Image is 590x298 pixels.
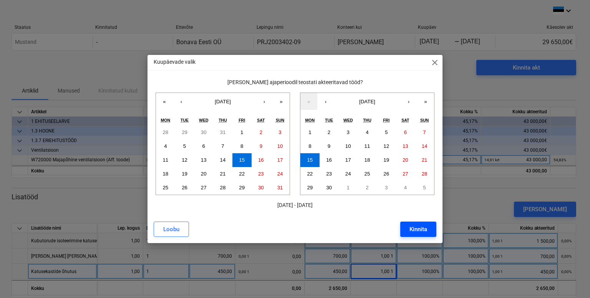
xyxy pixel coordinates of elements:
abbr: 12 August 2025 [182,157,187,163]
abbr: 28 July 2025 [162,129,168,135]
button: 2 August 2025 [252,126,271,139]
abbr: 18 September 2025 [365,157,370,163]
button: » [273,93,290,110]
abbr: 25 August 2025 [162,185,168,190]
button: 19 September 2025 [377,153,396,167]
button: [DATE] [334,93,400,110]
abbr: 21 August 2025 [220,171,226,177]
button: › [400,93,417,110]
button: 3 September 2025 [338,126,358,139]
abbr: 21 September 2025 [422,157,428,163]
abbr: 3 September 2025 [347,129,350,135]
abbr: 22 September 2025 [307,171,313,177]
button: 25 September 2025 [358,167,377,181]
abbr: 18 August 2025 [162,171,168,177]
abbr: 17 August 2025 [277,157,283,163]
button: 1 October 2025 [338,181,358,195]
div: Kinnita [409,224,427,234]
button: 22 September 2025 [300,167,320,181]
button: « [156,93,173,110]
abbr: 23 September 2025 [326,171,332,177]
button: 3 August 2025 [270,126,290,139]
abbr: 27 September 2025 [403,171,408,177]
button: 4 September 2025 [358,126,377,139]
button: 10 August 2025 [270,139,290,153]
button: 9 September 2025 [320,139,339,153]
button: 1 September 2025 [300,126,320,139]
abbr: 3 October 2025 [385,185,388,190]
abbr: Tuesday [325,118,333,123]
abbr: 4 September 2025 [366,129,368,135]
button: 17 August 2025 [270,153,290,167]
abbr: 5 August 2025 [183,143,186,149]
abbr: 15 August 2025 [239,157,245,163]
abbr: 8 September 2025 [308,143,311,149]
abbr: Thursday [363,118,371,123]
abbr: 19 August 2025 [182,171,187,177]
button: » [417,93,434,110]
button: 6 September 2025 [396,126,415,139]
button: 29 September 2025 [300,181,320,195]
div: Loobu [163,224,179,234]
abbr: 31 July 2025 [220,129,226,135]
abbr: 7 September 2025 [423,129,426,135]
button: 28 August 2025 [213,181,232,195]
button: ‹ [317,93,334,110]
abbr: 7 August 2025 [221,143,224,149]
abbr: 1 October 2025 [347,185,350,190]
abbr: 28 August 2025 [220,185,226,190]
abbr: Friday [239,118,245,123]
button: 1 August 2025 [232,126,252,139]
abbr: 25 September 2025 [365,171,370,177]
span: close [430,58,439,67]
abbr: 30 July 2025 [201,129,207,135]
abbr: 2 August 2025 [260,129,262,135]
button: 5 October 2025 [415,181,434,195]
abbr: 13 August 2025 [201,157,207,163]
button: 30 August 2025 [252,181,271,195]
button: 21 August 2025 [213,167,232,181]
abbr: Saturday [257,118,265,123]
button: 18 August 2025 [156,167,175,181]
button: Loobu [154,222,189,237]
abbr: Monday [305,118,315,123]
abbr: Saturday [401,118,409,123]
abbr: 11 August 2025 [162,157,168,163]
button: 6 August 2025 [194,139,213,153]
button: 27 September 2025 [396,167,415,181]
button: 10 September 2025 [338,139,358,153]
abbr: 13 September 2025 [403,143,408,149]
button: 27 August 2025 [194,181,213,195]
abbr: 14 August 2025 [220,157,226,163]
button: 5 September 2025 [377,126,396,139]
button: 26 August 2025 [175,181,194,195]
abbr: Friday [383,118,389,123]
abbr: 24 September 2025 [345,171,351,177]
abbr: 15 September 2025 [307,157,313,163]
button: 15 September 2025 [300,153,320,167]
button: 23 August 2025 [252,167,271,181]
button: 20 September 2025 [396,153,415,167]
button: 14 September 2025 [415,139,434,153]
button: « [300,93,317,110]
abbr: 16 August 2025 [258,157,264,163]
button: 5 August 2025 [175,139,194,153]
abbr: 14 September 2025 [422,143,428,149]
button: 13 September 2025 [396,139,415,153]
button: 12 August 2025 [175,153,194,167]
p: [PERSON_NAME] ajaperioodil teostati akteeritavad tööd? [154,78,436,86]
button: 3 October 2025 [377,181,396,195]
abbr: 20 August 2025 [201,171,207,177]
abbr: 29 July 2025 [182,129,187,135]
abbr: 22 August 2025 [239,171,245,177]
button: [DATE] [190,93,256,110]
button: 2 October 2025 [358,181,377,195]
abbr: 9 September 2025 [328,143,330,149]
button: 8 September 2025 [300,139,320,153]
span: [DATE] [359,99,375,104]
button: ‹ [173,93,190,110]
abbr: 5 September 2025 [385,129,388,135]
p: [DATE] - [DATE] [154,201,436,209]
button: 14 August 2025 [213,153,232,167]
button: 22 August 2025 [232,167,252,181]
